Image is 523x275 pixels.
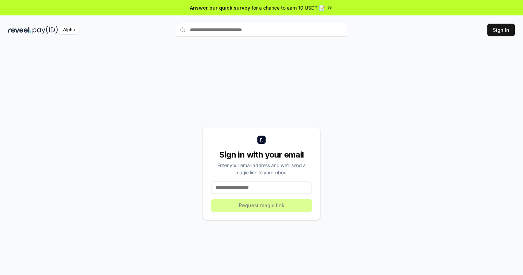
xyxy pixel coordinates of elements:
img: logo_small [257,136,266,144]
span: Answer our quick survey [190,4,250,11]
button: Sign In [487,24,515,36]
div: Enter your email address and we’ll send a magic link to your inbox. [211,162,312,176]
div: Sign in with your email [211,149,312,160]
img: reveel_dark [8,26,31,34]
div: Alpha [59,26,78,34]
span: for a chance to earn 10 USDT 📝 [252,4,325,11]
img: pay_id [33,26,58,34]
